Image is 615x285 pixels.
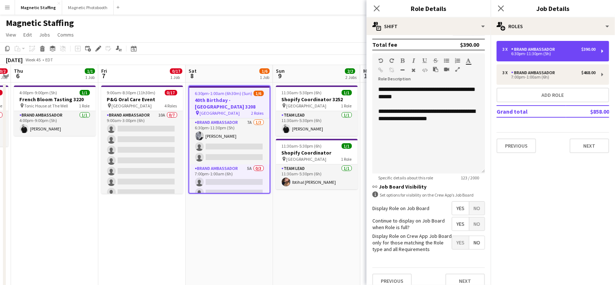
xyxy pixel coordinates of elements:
div: [DATE] [6,56,23,64]
app-card-role: Brand Ambassador10A0/79:00am-3:00pm (6h) [101,111,183,199]
span: 9:00am-8:30pm (11h30m) [107,90,156,95]
button: Italic [411,58,416,64]
div: 1 Job [260,75,269,80]
label: Continue to display on Job Board when Role is full? [372,217,452,231]
button: Paste as plain text [433,66,438,72]
span: 2 Roles [251,110,264,116]
span: 6 [13,72,23,80]
h3: French Bloom Tasting 3220 [14,96,96,103]
span: 0/17 [170,68,182,74]
td: Grand total [497,106,566,117]
span: [GEOGRAPHIC_DATA] [286,103,327,109]
span: Fri [101,68,107,74]
span: Tonic House at The Well [24,103,68,109]
button: Redo [389,58,394,64]
h3: Job Details [491,4,615,13]
span: Yes [452,236,469,249]
h3: Shopify Coordinator 3252 [276,96,358,103]
app-job-card: 11:30am-5:30pm (6h)1/1Shopify Coordinator 3252 [GEOGRAPHIC_DATA]1 RoleTeam Lead1/111:30am-5:30pm ... [276,85,358,136]
span: 7 [100,72,107,80]
div: EDT [45,57,53,62]
span: [GEOGRAPHIC_DATA] [200,110,240,116]
span: 1/6 [254,91,264,96]
span: Sun [276,68,285,74]
app-job-card: 9:00am-8:30pm (11h30m)0/17P&G Oral Care Event [GEOGRAPHIC_DATA]4 RolesBrand Ambassador10A0/79:00a... [101,85,183,194]
button: Fullscreen [455,66,460,72]
span: Edit [23,31,32,38]
span: 2/2 [345,68,355,74]
span: 9 [275,72,285,80]
div: Brand Ambassador [511,47,558,52]
app-card-role: Brand Ambassador1/14:00pm-9:00pm (5h)[PERSON_NAME] [14,111,96,136]
button: Previous [497,138,536,153]
div: 3 x [502,70,511,75]
span: 4 Roles [165,103,177,109]
span: Comms [57,31,74,38]
button: Clear Formatting [411,67,416,73]
span: Sat [189,68,197,74]
div: 1 Job [85,75,95,80]
button: Undo [378,58,383,64]
div: Total fee [372,41,397,48]
button: Underline [422,58,427,64]
span: 1 Role [341,103,352,109]
span: 0/17 [165,90,177,95]
span: 6:30pm-1:00am (6h30m) (Sun) [195,91,253,96]
button: Magnetic Photobooth [62,0,114,15]
button: Next [570,138,609,153]
button: Insert video [444,66,449,72]
span: 1/1 [80,90,90,95]
span: Specific details about this role [372,175,439,180]
app-card-role: Team Lead1/111:30am-5:30pm (6h)Ibtihal [PERSON_NAME] [276,164,358,189]
button: Text Color [466,58,471,64]
label: Display Role on Crew App Job Board only for those matching the Role type and all Requirements [372,233,452,253]
app-card-role: Brand Ambassador7A1/36:30pm-11:30pm (5h)[PERSON_NAME] [189,118,270,164]
button: Strikethrough [433,58,438,64]
span: [GEOGRAPHIC_DATA] [286,156,327,162]
app-job-card: 11:30am-5:30pm (6h)1/1Shopify Coordinator [GEOGRAPHIC_DATA]1 RoleTeam Lead1/111:30am-5:30pm (6h)I... [276,139,358,189]
div: 6:30pm-11:30pm (5h) [502,52,596,56]
span: Jobs [39,31,50,38]
div: 1 Job [170,75,182,80]
app-job-card: 6:30pm-1:00am (6h30m) (Sun)1/640th Birthday - [GEOGRAPHIC_DATA] 3208 [GEOGRAPHIC_DATA]2 RolesBran... [189,85,270,194]
div: Shift [367,18,491,35]
td: $858.00 [566,106,609,117]
span: 1/1 [85,68,95,74]
button: HTML Code [422,67,427,73]
div: 2 Jobs [345,75,357,80]
div: Brand Ambassador [511,70,558,75]
span: Thu [14,68,23,74]
span: No [469,236,485,249]
button: Magnetic Staffing [15,0,62,15]
button: Bold [400,58,405,64]
span: 1/6 [259,68,270,74]
div: $390.00 [581,47,596,52]
span: 11:30am-5:30pm (6h) [282,90,322,95]
span: No [469,217,485,231]
h3: P&G Oral Care Event [101,96,183,103]
button: Add role [497,88,609,102]
h3: Job Board Visibility [372,183,485,190]
button: Horizontal Line [400,67,405,73]
h3: Shopify Coordinator [276,149,358,156]
div: Roles [491,18,615,35]
span: 123 / 2000 [455,175,485,180]
span: 10 [362,72,373,80]
span: No [469,202,485,215]
h3: 40th Birthday - [GEOGRAPHIC_DATA] 3208 [189,97,270,110]
a: View [3,30,19,39]
app-job-card: 4:00pm-9:00pm (5h)1/1French Bloom Tasting 3220 Tonic House at The Well1 RoleBrand Ambassador1/14:... [14,85,96,136]
span: 1/1 [342,90,352,95]
span: [GEOGRAPHIC_DATA] [112,103,152,109]
label: Display Role on Job Board [372,205,429,212]
a: Jobs [36,30,53,39]
div: Set options for visibility on the Crew App’s Job Board [372,191,485,198]
span: 8 [187,72,197,80]
span: 1 Role [341,156,352,162]
span: 1/1 [342,143,352,149]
